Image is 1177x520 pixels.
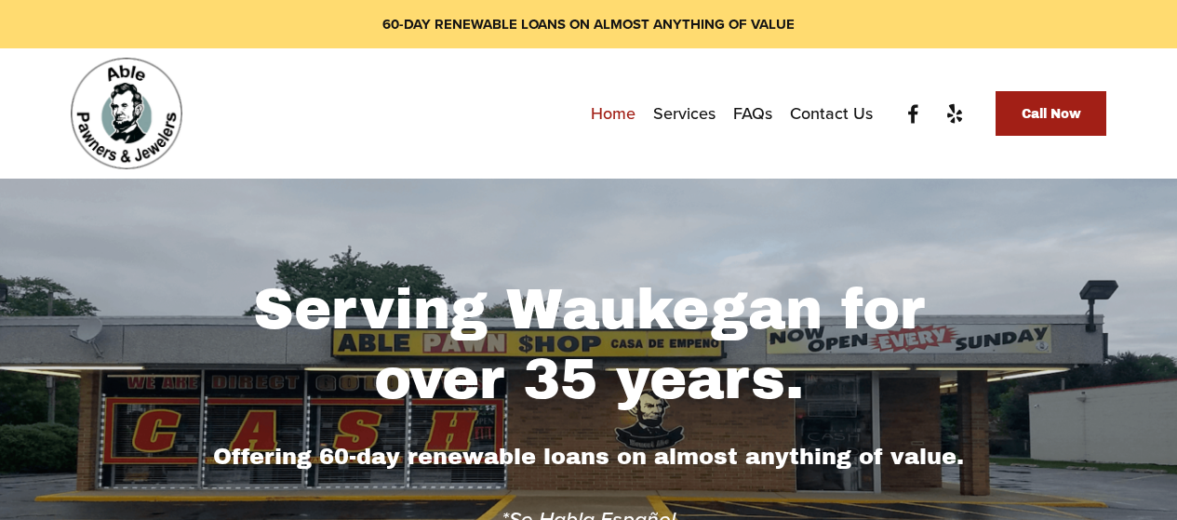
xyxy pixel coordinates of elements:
strong: 60-DAY RENEWABLE LOANS ON ALMOST ANYTHING OF VALUE [382,14,795,34]
a: FAQs [733,97,772,130]
img: Able Pawn Shop [71,58,182,169]
a: Facebook [902,102,925,126]
a: Contact Us [790,97,873,130]
a: Home [591,97,635,130]
a: Call Now [996,91,1106,136]
a: Services [653,97,716,130]
a: Yelp [943,102,966,126]
h1: Serving Waukegan for over 35 years. [200,275,977,414]
h4: Offering 60-day renewable loans on almost anything of value. [200,442,977,473]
